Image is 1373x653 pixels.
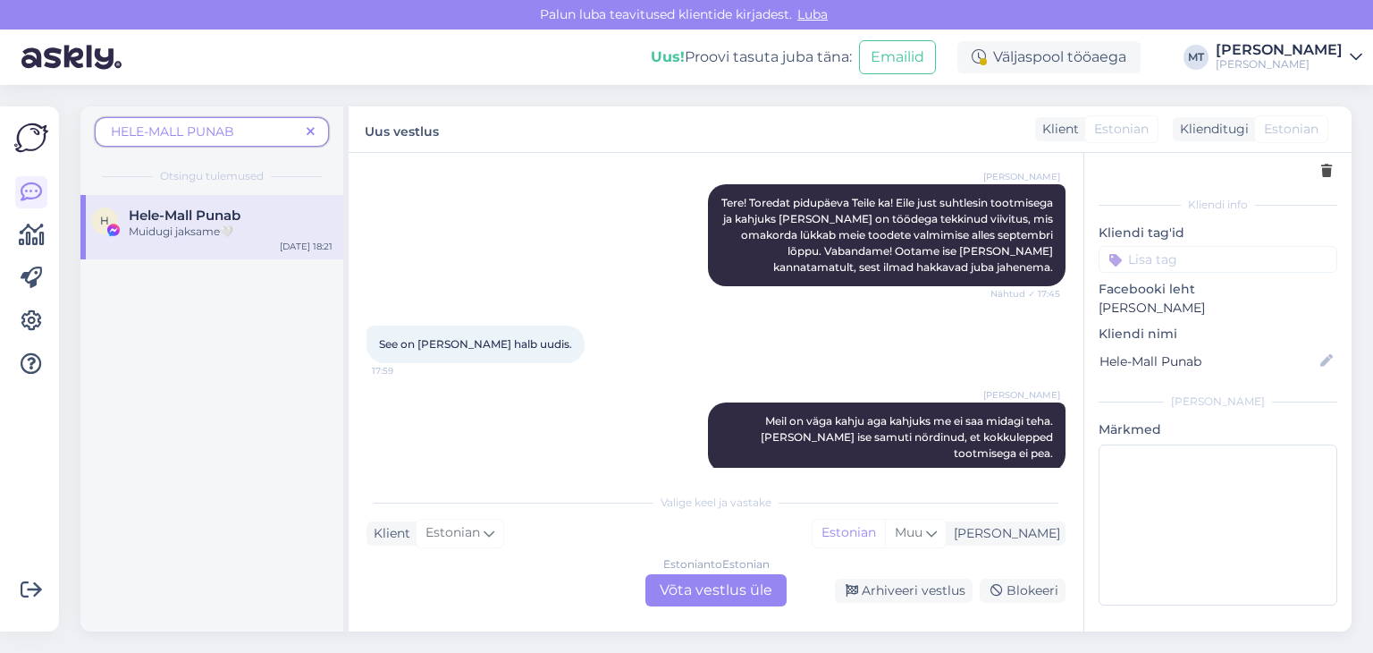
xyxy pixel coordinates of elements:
[100,214,109,227] span: H
[129,224,333,240] div: Muidugi jaksame🤍
[1099,325,1337,343] p: Kliendi nimi
[1099,224,1337,242] p: Kliendi tag'id
[983,388,1060,402] span: [PERSON_NAME]
[366,524,410,543] div: Klient
[859,40,936,74] button: Emailid
[990,287,1060,301] span: Nähtud ✓ 17:45
[835,579,973,603] div: Arhiveeri vestlus
[1099,246,1337,273] input: Lisa tag
[895,524,922,540] span: Muu
[957,41,1141,73] div: Väljaspool tööaega
[1264,120,1318,139] span: Estonian
[721,196,1056,274] span: Tere! Toredat pidupäeva Teile ka! Eile just suhtlesin tootmisega ja kahjuks [PERSON_NAME] on tööd...
[663,556,770,572] div: Estonian to Estonian
[983,170,1060,183] span: [PERSON_NAME]
[645,574,787,606] div: Võta vestlus üle
[1216,57,1343,72] div: [PERSON_NAME]
[651,48,685,65] b: Uus!
[651,47,852,68] div: Proovi tasuta juba täna:
[366,495,1066,511] div: Valige keel ja vastake
[1216,43,1343,57] div: [PERSON_NAME]
[111,123,234,140] span: HELE-MALL PUNAB
[160,168,264,184] span: Otsingu tulemused
[813,520,885,547] div: Estonian
[1183,45,1209,70] div: MT
[1099,299,1337,318] p: [PERSON_NAME]
[761,414,1056,460] span: Meil on väga kahju aga kahjuks me ei saa midagi teha. [PERSON_NAME] ise samuti nördinud, et kokku...
[1173,120,1249,139] div: Klienditugi
[129,208,240,224] span: Hele-Mall Punab
[1099,352,1317,371] input: Lisa nimi
[379,337,572,351] span: See on [PERSON_NAME] halb uudis.
[1099,280,1337,299] p: Facebooki leht
[947,524,1060,543] div: [PERSON_NAME]
[1035,120,1079,139] div: Klient
[280,240,333,253] div: [DATE] 18:21
[1099,394,1337,410] div: [PERSON_NAME]
[365,117,439,141] label: Uus vestlus
[14,121,48,155] img: Askly Logo
[980,579,1066,603] div: Blokeeri
[1094,120,1149,139] span: Estonian
[1099,197,1337,213] div: Kliendi info
[792,6,833,22] span: Luba
[372,364,439,377] span: 17:59
[425,523,480,543] span: Estonian
[1099,420,1337,439] p: Märkmed
[1216,43,1362,72] a: [PERSON_NAME][PERSON_NAME]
